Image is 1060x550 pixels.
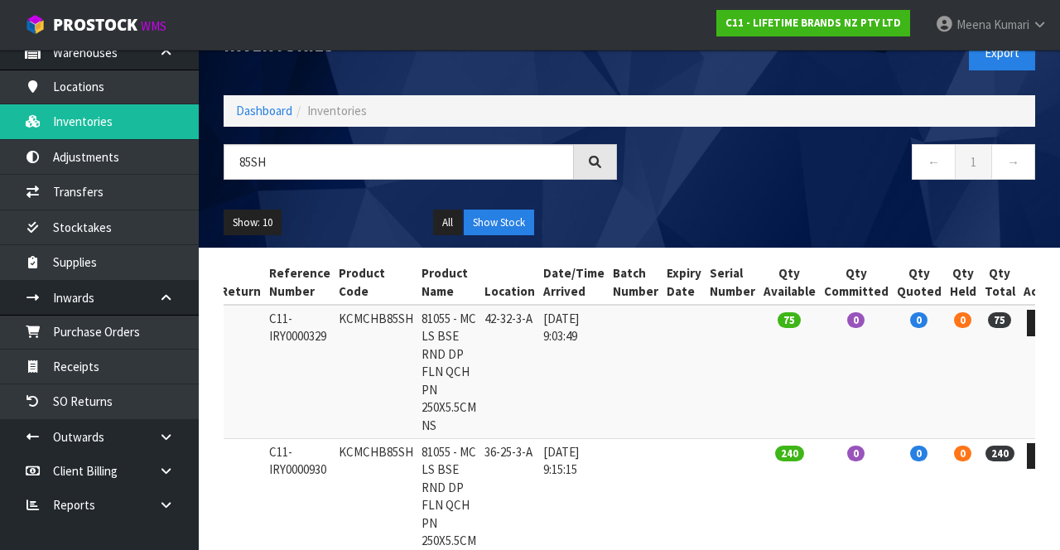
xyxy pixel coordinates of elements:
[716,10,910,36] a: C11 - LIFETIME BRANDS NZ PTY LTD
[25,14,46,35] img: cube-alt.png
[335,305,417,438] td: KCMCHB85SH
[969,35,1035,70] button: Export
[224,35,617,55] h1: Inventories
[53,14,137,36] span: ProStock
[464,210,534,236] button: Show Stock
[759,260,820,305] th: Qty Available
[265,305,335,438] td: C11-IRY0000329
[706,260,759,305] th: Serial Number
[988,312,1011,328] span: 75
[954,312,971,328] span: 0
[820,260,893,305] th: Qty Committed
[216,260,265,305] th: Return
[480,260,539,305] th: Location
[539,260,609,305] th: Date/Time Arrived
[994,17,1029,32] span: Kumari
[236,103,292,118] a: Dashboard
[980,260,1019,305] th: Qty Total
[307,103,367,118] span: Inventories
[910,312,927,328] span: 0
[480,305,539,438] td: 42-32-3-A
[912,144,956,180] a: ←
[662,260,706,305] th: Expiry Date
[417,305,480,438] td: 81055 - MC LS BSE RND DP FLN QCH PN 250X5.5CM NS
[433,210,462,236] button: All
[609,260,662,305] th: Batch Number
[725,16,901,30] strong: C11 - LIFETIME BRANDS NZ PTY LTD
[417,260,480,305] th: Product Name
[985,446,1014,461] span: 240
[991,144,1035,180] a: →
[847,446,865,461] span: 0
[335,260,417,305] th: Product Code
[893,260,946,305] th: Qty Quoted
[946,260,980,305] th: Qty Held
[847,312,865,328] span: 0
[954,446,971,461] span: 0
[778,312,801,328] span: 75
[539,305,609,438] td: [DATE] 9:03:49
[775,446,804,461] span: 240
[956,17,991,32] span: Meena
[642,144,1035,185] nav: Page navigation
[141,18,166,34] small: WMS
[910,446,927,461] span: 0
[955,144,992,180] a: 1
[224,210,282,236] button: Show: 10
[265,260,335,305] th: Reference Number
[224,144,574,180] input: Search inventories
